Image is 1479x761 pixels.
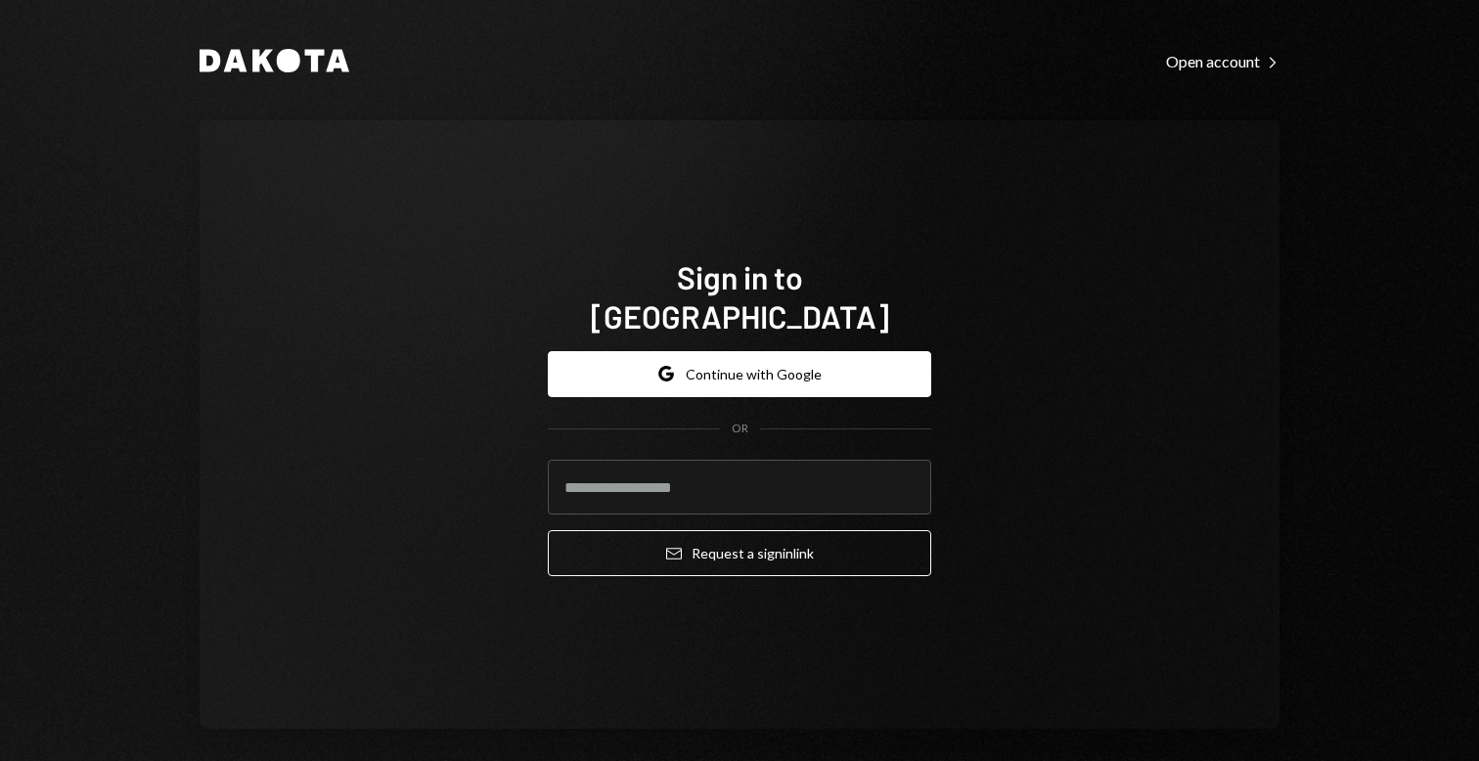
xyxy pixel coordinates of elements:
button: Continue with Google [548,351,931,397]
h1: Sign in to [GEOGRAPHIC_DATA] [548,257,931,336]
a: Open account [1166,50,1279,71]
div: OR [732,421,748,437]
button: Request a signinlink [548,530,931,576]
div: Open account [1166,52,1279,71]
